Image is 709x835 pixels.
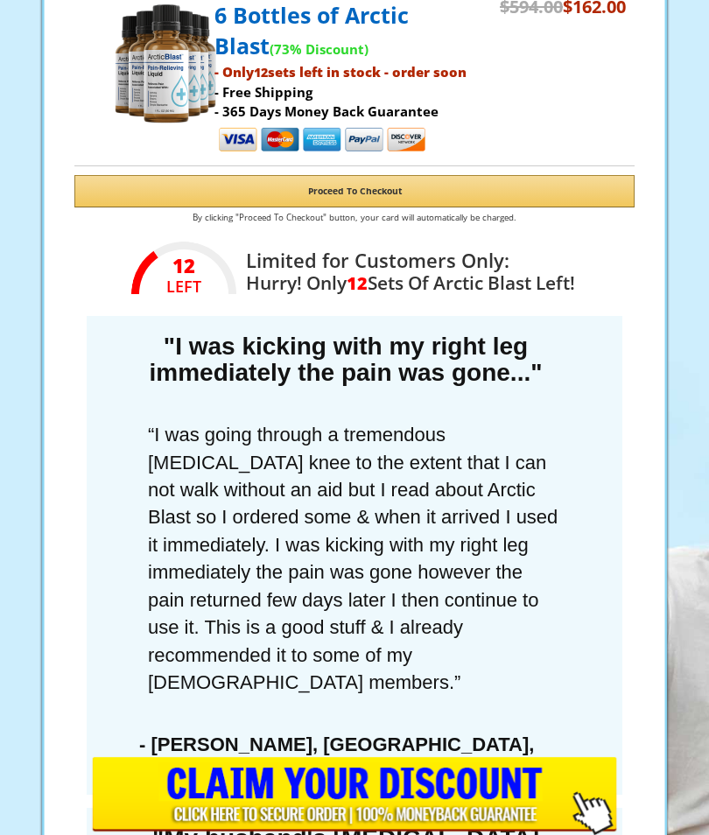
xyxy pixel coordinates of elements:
[270,40,369,58] span: (73% Discount)
[131,277,236,295] div: LEFT
[246,271,575,295] div: Hurry! Only Sets Of Arctic Blast Left!
[39,212,670,224] p: By clicking "Proceed To Checkout" button, your card will automatically be charged.
[139,733,534,782] strong: - [PERSON_NAME], [GEOGRAPHIC_DATA], [GEOGRAPHIC_DATA]
[131,256,236,274] em: 12
[95,412,614,705] p: “I was going through a tremendous [MEDICAL_DATA] knee to the extent that I can not walk without a...
[74,175,635,207] button: Proceed To Checkout
[150,333,543,386] strong: "I was kicking with my right leg immediately the pain was gone..."
[92,757,617,835] input: Submit
[254,64,268,81] span: 12
[217,125,427,157] img: payment.png
[214,102,491,122] p: - 365 Days Money Back Guarantee
[233,245,575,295] div: Limited for Customers Only:
[214,82,491,102] p: - Free Shipping
[214,62,491,82] p: - Only sets left in stock - order soon
[347,271,368,295] span: 12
